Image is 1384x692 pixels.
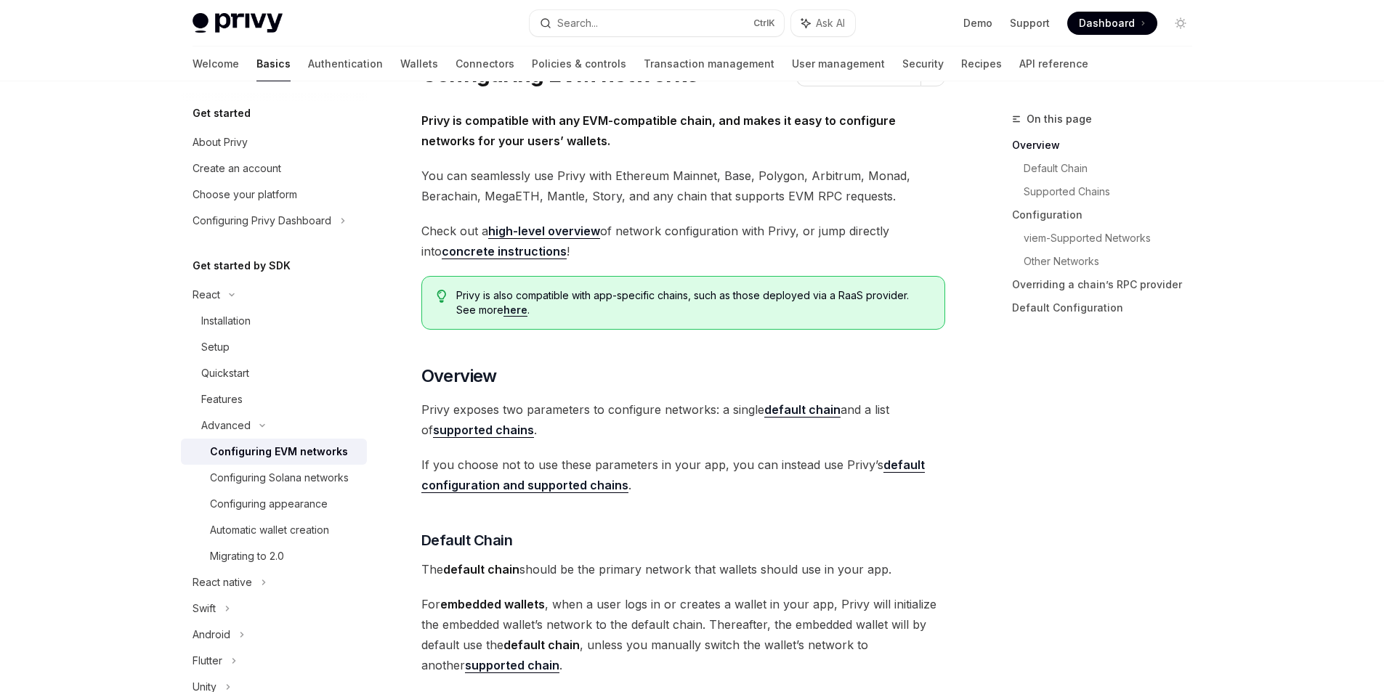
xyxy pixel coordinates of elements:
div: Search... [557,15,598,32]
a: here [503,304,527,317]
div: React native [193,574,252,591]
a: Default Configuration [1012,296,1204,319]
a: Connectors [456,46,514,81]
div: Android [193,626,230,643]
span: The should be the primary network that wallets should use in your app. [421,559,945,579]
a: Configuring appearance [181,491,367,517]
a: About Privy [181,129,367,155]
span: Ctrl K [753,17,775,29]
span: Privy exposes two parameters to configure networks: a single and a list of . [421,399,945,440]
span: Check out a of network configuration with Privy, or jump directly into ! [421,221,945,261]
button: Ask AI [791,10,855,36]
a: Dashboard [1067,12,1157,35]
span: Default Chain [421,530,513,550]
img: light logo [193,13,283,33]
div: React [193,286,220,304]
a: Support [1010,16,1050,30]
div: Quickstart [201,365,249,382]
a: Features [181,386,367,412]
button: Toggle dark mode [1169,12,1192,35]
a: Policies & controls [532,46,626,81]
span: You can seamlessly use Privy with Ethereum Mainnet, Base, Polygon, Arbitrum, Monad, Berachain, Me... [421,166,945,206]
div: Flutter [193,652,222,669]
span: On this page [1027,110,1092,128]
a: Quickstart [181,360,367,386]
div: Migrating to 2.0 [210,548,284,565]
div: Swift [193,600,216,617]
a: Default Chain [1024,157,1204,180]
strong: Privy is compatible with any EVM-compatible chain, and makes it easy to configure networks for yo... [421,113,896,148]
span: Dashboard [1079,16,1135,30]
div: Features [201,391,243,408]
strong: supported chains [433,423,534,437]
strong: default chain [503,638,580,652]
div: Configuring Solana networks [210,469,349,487]
a: Wallets [400,46,438,81]
a: Configuring Solana networks [181,465,367,491]
a: Migrating to 2.0 [181,543,367,569]
a: Recipes [961,46,1002,81]
a: Configuring EVM networks [181,439,367,465]
strong: default chain [764,402,841,417]
a: Choose your platform [181,182,367,208]
a: Transaction management [644,46,774,81]
strong: default chain [443,562,519,577]
h5: Get started by SDK [193,257,291,274]
a: Overriding a chain’s RPC provider [1012,273,1204,296]
a: Installation [181,308,367,334]
a: Overview [1012,134,1204,157]
div: Create an account [193,160,281,177]
a: User management [792,46,885,81]
h5: Get started [193,105,251,122]
a: Welcome [193,46,239,81]
a: default chain [764,402,841,418]
a: Basics [256,46,291,81]
div: Configuring EVM networks [210,443,348,460]
strong: embedded wallets [440,597,545,611]
a: supported chain [465,658,559,673]
a: API reference [1019,46,1088,81]
a: Authentication [308,46,383,81]
div: Installation [201,312,251,330]
div: Setup [201,338,230,356]
a: Supported Chains [1024,180,1204,203]
a: Other Networks [1024,250,1204,273]
a: Security [902,46,944,81]
button: Search...CtrlK [530,10,784,36]
a: high-level overview [488,224,600,239]
span: For , when a user logs in or creates a wallet in your app, Privy will initialize the embedded wal... [421,594,945,675]
a: Configuration [1012,203,1204,227]
span: Overview [421,365,497,388]
a: Setup [181,334,367,360]
div: Advanced [201,417,251,434]
span: Ask AI [816,16,845,30]
a: Demo [963,16,992,30]
div: Choose your platform [193,186,297,203]
a: Create an account [181,155,367,182]
div: Configuring appearance [210,495,328,513]
div: About Privy [193,134,248,151]
div: Automatic wallet creation [210,521,329,539]
span: If you choose not to use these parameters in your app, you can instead use Privy’s . [421,455,945,495]
a: Automatic wallet creation [181,517,367,543]
a: supported chains [433,423,534,438]
svg: Tip [437,290,447,303]
span: Privy is also compatible with app-specific chains, such as those deployed via a RaaS provider. Se... [456,288,929,317]
div: Configuring Privy Dashboard [193,212,331,229]
a: viem-Supported Networks [1024,227,1204,250]
a: concrete instructions [442,244,567,259]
